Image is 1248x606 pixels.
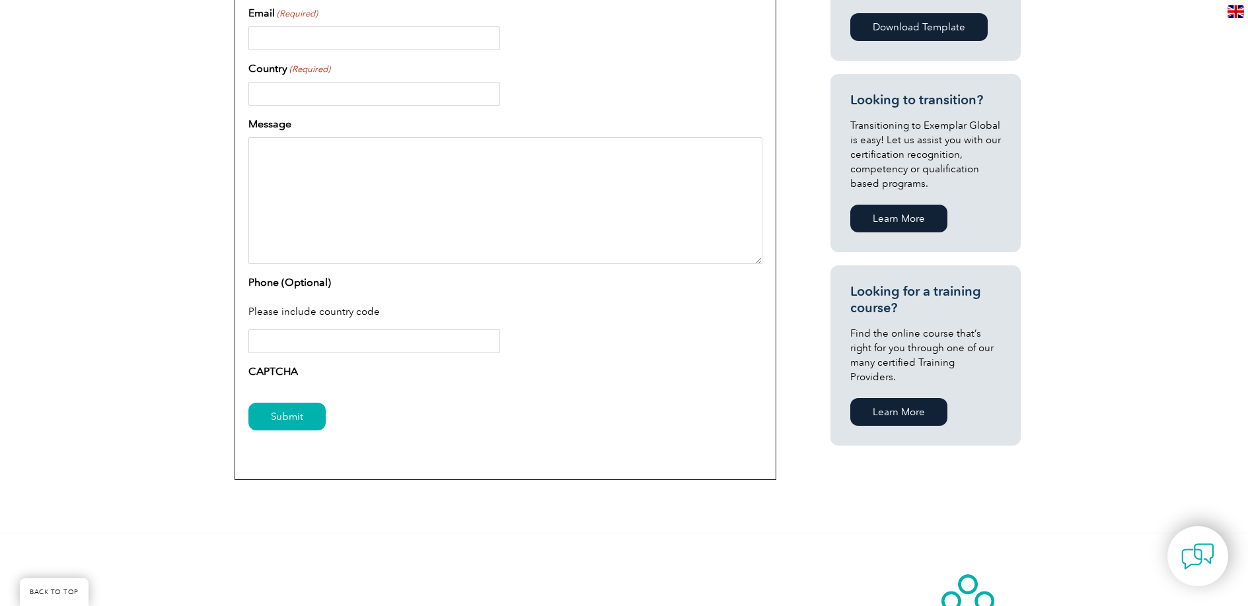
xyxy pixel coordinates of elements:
[1228,5,1244,18] img: en
[850,283,1001,316] h3: Looking for a training course?
[850,13,988,41] a: Download Template
[248,364,298,380] label: CAPTCHA
[288,63,330,76] span: (Required)
[850,92,1001,108] h3: Looking to transition?
[850,326,1001,384] p: Find the online course that’s right for you through one of our many certified Training Providers.
[248,5,318,21] label: Email
[248,296,762,330] div: Please include country code
[850,398,947,426] a: Learn More
[248,61,330,77] label: Country
[248,403,326,430] input: Submit
[248,116,291,132] label: Message
[20,578,89,606] a: BACK TO TOP
[248,275,331,290] label: Phone (Optional)
[850,205,947,232] a: Learn More
[275,7,318,20] span: (Required)
[850,118,1001,191] p: Transitioning to Exemplar Global is easy! Let us assist you with our certification recognition, c...
[1181,540,1214,573] img: contact-chat.png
